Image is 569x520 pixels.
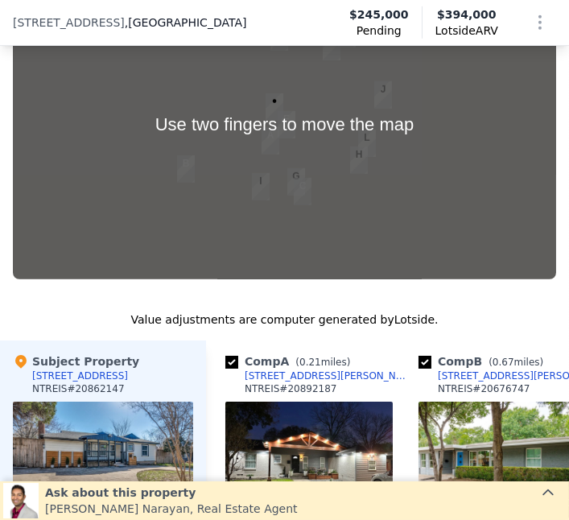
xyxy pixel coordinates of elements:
[13,353,139,369] div: Subject Property
[482,357,550,368] span: ( miles)
[259,87,290,127] div: 10526 Andover Dr
[45,501,298,517] div: [PERSON_NAME] Narayan , Real Estate Agent
[437,8,497,21] span: $394,000
[225,353,357,369] div: Comp A
[357,23,402,39] span: Pending
[45,485,298,501] div: Ask about this property
[524,6,556,39] button: Show Options
[493,357,514,368] span: 0.67
[349,6,409,23] span: $245,000
[255,121,286,161] div: 10442 Dunaway Dr
[419,353,550,369] div: Comp B
[287,171,318,212] div: 2807 San Paula Ave
[32,382,125,395] div: NTREIS # 20862147
[245,167,276,207] div: 2614 San Medina Ave
[225,369,412,382] a: [STREET_ADDRESS][PERSON_NAME]
[3,483,39,518] img: Neil Narayan
[352,123,382,163] div: 10819 Sharondale Dr
[271,105,302,145] div: 10504 Dunaway Dr
[289,357,357,368] span: ( miles)
[245,369,412,382] div: [STREET_ADDRESS][PERSON_NAME]
[245,382,337,395] div: NTREIS # 20892187
[125,14,247,31] span: , [GEOGRAPHIC_DATA]
[368,75,398,115] div: 10912 Cotillion Dr
[281,162,311,202] div: 2731 San Medina Ave
[171,149,201,189] div: 10265 San Lorenzo Dr
[32,369,128,382] div: [STREET_ADDRESS]
[316,27,347,67] div: 3112 Ruidosa Ave
[435,23,498,39] span: Lotside ARV
[13,14,125,31] span: [STREET_ADDRESS]
[299,357,321,368] span: 0.21
[344,140,374,180] div: 3321 Gus Thomasson Rd
[438,382,530,395] div: NTREIS # 20676747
